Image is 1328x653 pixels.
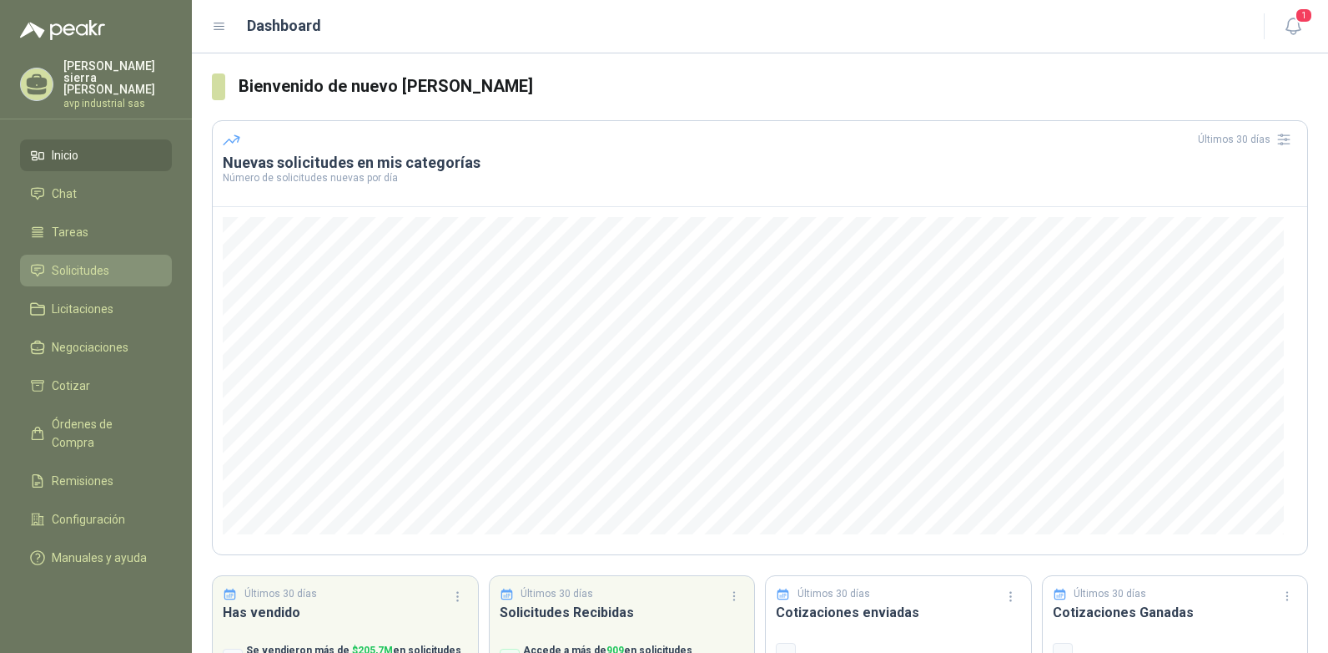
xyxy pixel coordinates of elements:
p: Últimos 30 días [521,586,593,602]
a: Manuales y ayuda [20,542,172,574]
img: Logo peakr [20,20,105,40]
h3: Bienvenido de nuevo [PERSON_NAME] [239,73,1308,99]
a: Órdenes de Compra [20,408,172,458]
a: Inicio [20,139,172,171]
span: Remisiones [52,472,113,490]
a: Tareas [20,216,172,248]
a: Configuración [20,504,172,535]
a: Remisiones [20,465,172,497]
a: Licitaciones [20,293,172,325]
h1: Dashboard [247,14,321,38]
p: avp industrial sas [63,99,172,109]
h3: Nuevas solicitudes en mis categorías [223,153,1297,173]
a: Negociaciones [20,332,172,363]
span: Chat [52,185,77,203]
span: Configuración [52,510,125,529]
button: 1 [1278,12,1308,42]
a: Chat [20,178,172,210]
span: Manuales y ayuda [52,549,147,567]
a: Cotizar [20,370,172,402]
p: Número de solicitudes nuevas por día [223,173,1297,183]
p: Últimos 30 días [1074,586,1146,602]
h3: Has vendido [223,602,468,623]
span: Licitaciones [52,300,113,318]
span: Cotizar [52,377,90,395]
span: Órdenes de Compra [52,415,156,452]
span: Tareas [52,223,88,241]
span: 1 [1295,8,1313,23]
h3: Cotizaciones enviadas [776,602,1021,623]
a: Solicitudes [20,255,172,286]
span: Inicio [52,146,78,165]
span: Solicitudes [52,261,109,280]
p: Últimos 30 días [244,586,317,602]
p: Últimos 30 días [797,586,870,602]
p: [PERSON_NAME] sierra [PERSON_NAME] [63,60,172,95]
span: Negociaciones [52,338,128,357]
div: Últimos 30 días [1198,126,1297,153]
h3: Solicitudes Recibidas [500,602,745,623]
h3: Cotizaciones Ganadas [1053,602,1298,623]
